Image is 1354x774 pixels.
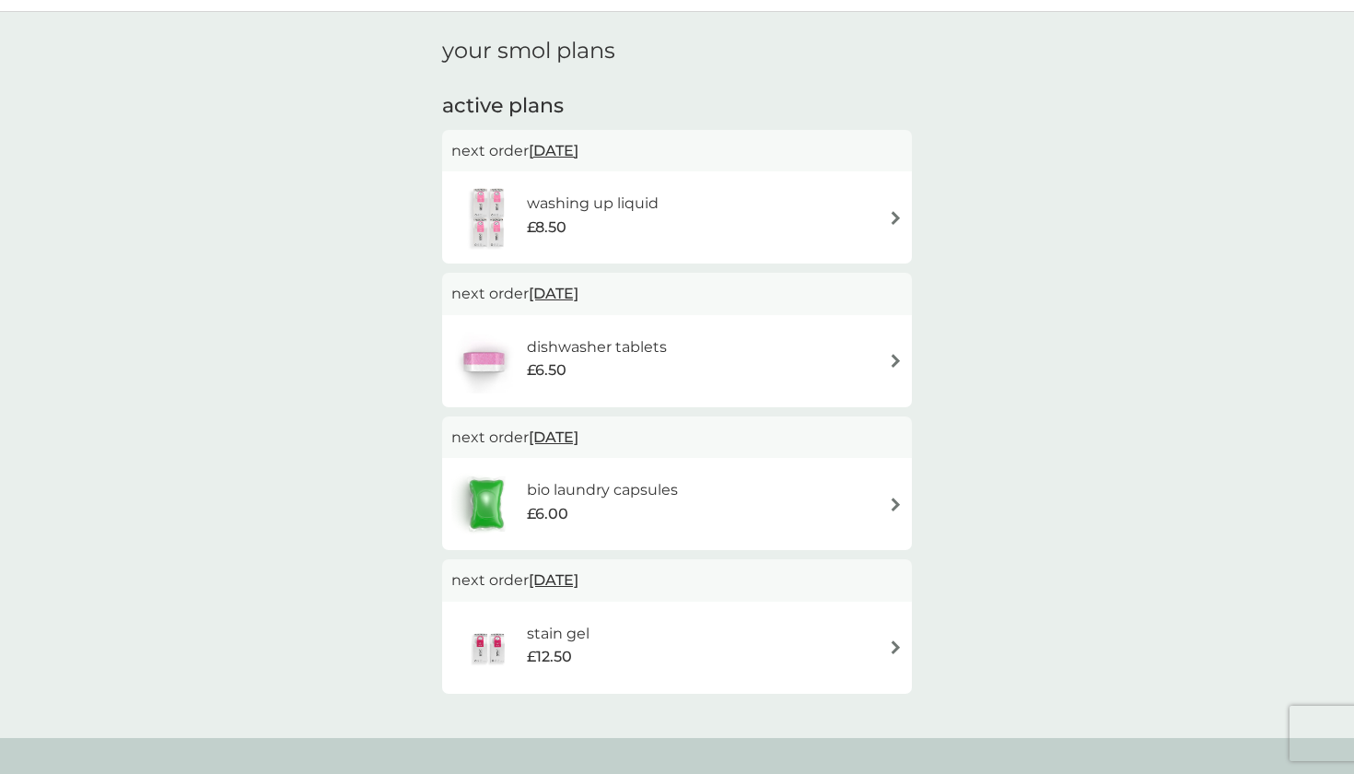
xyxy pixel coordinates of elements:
[451,139,903,163] p: next order
[527,478,678,502] h6: bio laundry capsules
[529,133,578,169] span: [DATE]
[529,276,578,311] span: [DATE]
[527,502,568,526] span: £6.00
[889,640,903,654] img: arrow right
[451,426,903,450] p: next order
[527,358,566,382] span: £6.50
[889,354,903,368] img: arrow right
[442,38,912,64] h1: your smol plans
[451,472,521,536] img: bio laundry capsules
[527,216,566,240] span: £8.50
[527,622,589,646] h6: stain gel
[889,211,903,225] img: arrow right
[529,419,578,455] span: [DATE]
[527,645,572,669] span: £12.50
[529,562,578,598] span: [DATE]
[527,335,667,359] h6: dishwasher tablets
[451,185,527,250] img: washing up liquid
[451,569,903,592] p: next order
[451,282,903,306] p: next order
[527,192,659,216] h6: washing up liquid
[442,92,912,121] h2: active plans
[451,616,527,680] img: stain gel
[889,498,903,511] img: arrow right
[451,329,516,393] img: dishwasher tablets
